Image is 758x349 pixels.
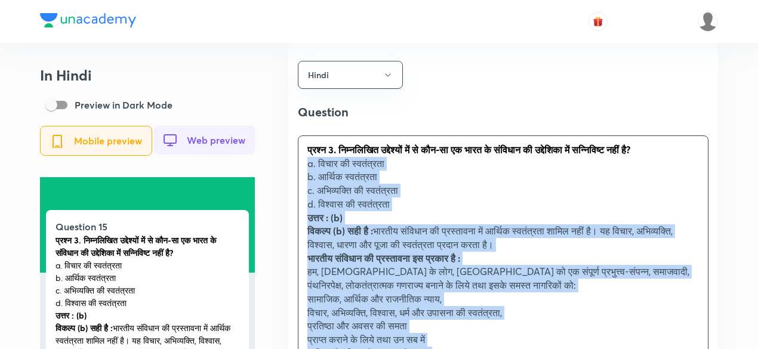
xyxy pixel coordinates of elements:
[56,272,116,283] span: b. आर्थिक स्वतंत्रता
[307,170,377,183] span: b. आर्थिक स्वतंत्रता
[307,224,373,237] strong: विकल्प (b) सही है :
[307,197,390,210] span: d. विश्वास की स्वतंत्रता
[307,319,407,332] span: प्रतिष्ठा और अवसर की समता
[307,157,384,169] span: a. विचार की स्वतंत्रता
[56,322,113,333] strong: विकल्प (b) सही है :
[307,211,343,224] strong: उत्तर : (b)
[56,220,239,234] h5: Question 15
[307,252,460,264] strong: भारतीय संविधान की प्रस्तावना इस प्रकार है :
[307,292,442,305] span: सामाजिक, आर्थिक और राजनीतिक न्याय,
[593,16,603,27] img: avatar
[307,333,425,345] span: प्राप्त कराने के लिये तथा उन सब में
[307,265,689,291] span: हम, [DEMOGRAPHIC_DATA] के लोग, [GEOGRAPHIC_DATA] को एक संपूर्ण प्रभुत्त्व-संपन्न, समाजवादी, पंथनि...
[40,67,255,84] h3: In Hindi
[56,234,216,258] strong: प्रश्न 3. निम्नलिखित उद्देश्यों में से कौन-सा एक भारत के संविधान की उद्देशिका में सन्निविष्ट नहीं...
[307,224,673,251] span: भारतीय संविधान की प्रस्तावना में आर्थिक स्वतंत्रता शामिल नहीं है। यह विचार, अभिव्यक्ति, विश्वास, ...
[74,135,142,146] span: Mobile preview
[56,297,127,308] span: d. विश्वास की स्वतंत्रता
[588,12,608,31] button: avatar
[75,98,172,112] p: Preview in Dark Mode
[307,143,630,156] strong: प्रश्न 3. निम्नलिखित उद्देश्यों में से कौन-सा एक भारत के संविधान की उद्देशिका में सन्निविष्ट नहीं...
[56,310,87,321] strong: उत्तर : (b)
[40,13,136,27] img: Company Logo
[298,103,708,121] h4: Question
[307,184,398,196] span: c. अभिव्यक्ति की स्वतंत्रता
[40,13,136,30] a: Company Logo
[298,61,403,89] button: Hindi
[56,285,135,296] span: c. अभिव्यक्ति की स्वतंत्रता
[56,260,122,271] span: a. विचार की स्वतंत्रता
[307,306,502,319] span: विचार, अभिव्यक्ति, विश्वास, धर्म और उपासना की स्वतंत्रता,
[698,11,718,32] img: Rajesh Kumar
[187,135,245,146] span: Web preview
